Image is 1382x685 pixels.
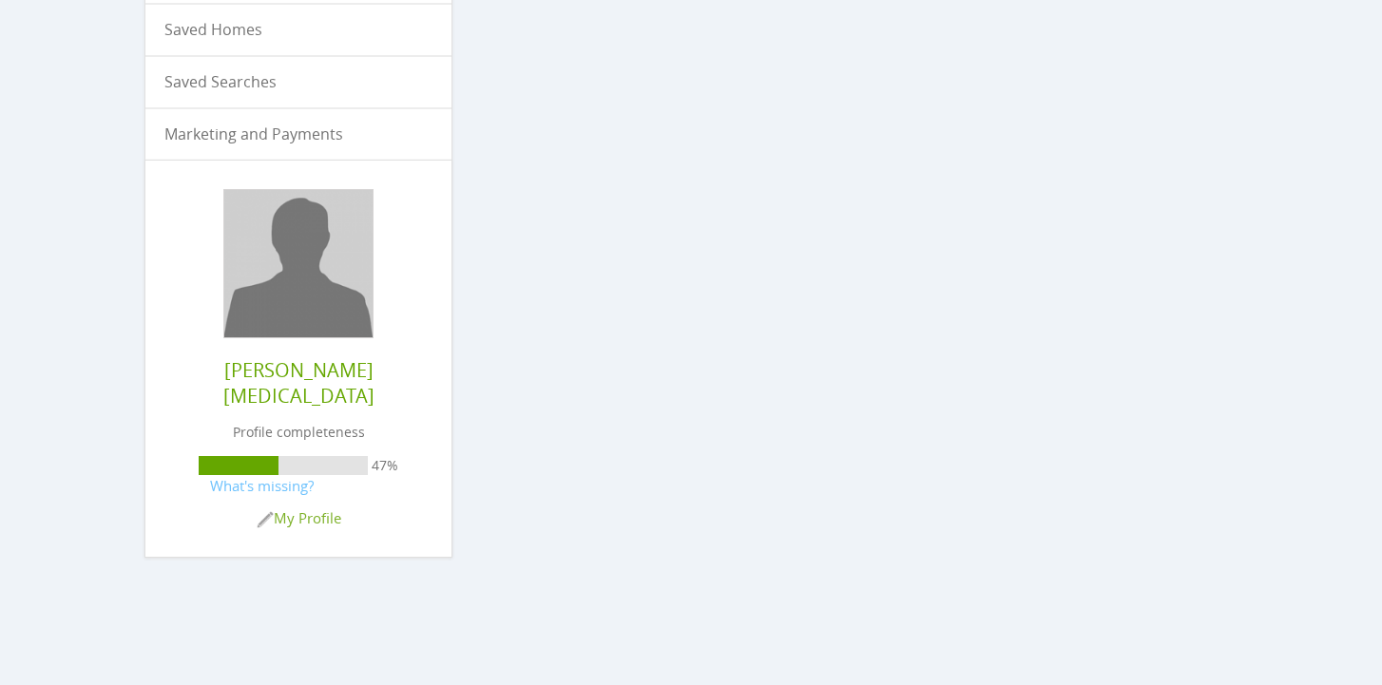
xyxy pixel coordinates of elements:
span: 47% [372,456,398,475]
p: Profile completeness [174,423,423,442]
h6: [PERSON_NAME][MEDICAL_DATA] [174,357,423,409]
a: What's missing? [210,476,314,495]
a: My Profile [257,508,341,527]
a: Saved Searches [145,57,451,107]
a: Saved Homes [145,5,451,55]
a: Marketing and Payments [145,109,451,160]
